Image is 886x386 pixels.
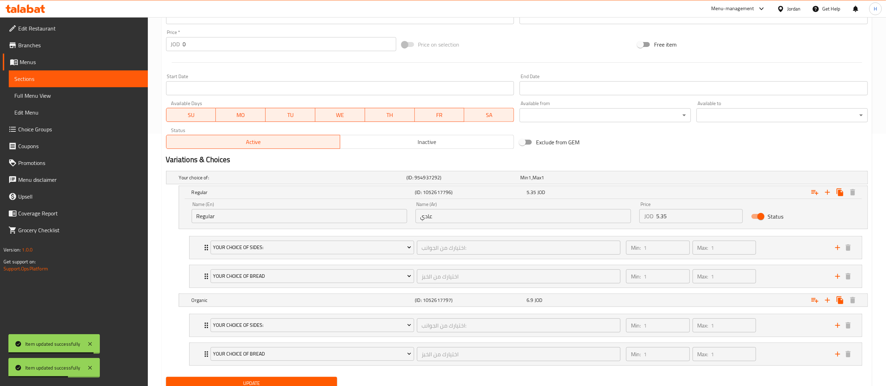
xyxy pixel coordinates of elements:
button: Active [166,135,340,149]
button: SU [166,108,216,122]
li: Expand [184,262,868,291]
button: Your Choice Of Sides: [211,318,414,332]
button: WE [315,108,365,122]
h2: Variations & Choices [166,154,868,165]
span: Full Menu View [14,91,142,100]
div: Expand [166,171,867,184]
span: H [874,5,877,13]
button: Add new choice [821,186,834,199]
span: Max [533,173,541,182]
span: Edit Restaurant [18,24,142,33]
span: Edit Menu [14,108,142,117]
span: FR [418,110,462,120]
p: Max: [698,243,708,252]
button: FR [415,108,465,122]
h5: (ID: 1052617796) [415,189,524,196]
p: JOD [644,212,653,220]
a: Grocery Checklist [3,222,148,239]
div: Jordan [787,5,801,13]
span: Price on selection [418,40,460,49]
input: Please enter price [183,37,396,51]
span: 1 [529,173,531,182]
button: delete [843,320,853,331]
span: SA [467,110,511,120]
button: Your Choice Of Sides: [211,241,414,255]
span: Get support on: [4,257,36,266]
span: JOD [537,188,545,197]
button: Your Choice of Bread [211,347,414,361]
button: SA [464,108,514,122]
button: Delete Regular [846,186,859,199]
span: Sections [14,75,142,83]
h5: Organic [192,297,412,304]
span: Your Choice Of Sides: [213,243,411,252]
span: Upsell [18,192,142,201]
button: add [832,271,843,282]
span: Your Choice Of Sides: [213,321,411,330]
span: TU [268,110,312,120]
a: Full Menu View [9,87,148,104]
p: Min: [631,321,641,330]
li: Expand [184,311,868,340]
a: Coverage Report [3,205,148,222]
p: Min: [631,272,641,281]
p: Max: [698,272,708,281]
div: Expand [179,294,867,306]
span: Branches [18,41,142,49]
input: Please enter price [656,209,743,223]
div: Expand [179,186,867,199]
p: Max: [698,321,708,330]
span: Inactive [343,137,511,147]
button: Add new choice [821,294,834,306]
li: Expand [184,340,868,368]
h5: (ID: 954937292) [406,174,517,181]
span: Grocery Checklist [18,226,142,234]
p: Max: [698,350,708,358]
button: TU [266,108,315,122]
span: Exclude from GEM [536,138,579,146]
span: Choice Groups [18,125,142,133]
input: Enter name Ar [415,209,631,223]
h5: (ID: 1052617797) [415,297,524,304]
div: , [520,174,631,181]
span: MO [219,110,263,120]
span: Min [520,173,528,182]
button: delete [843,349,853,359]
button: delete [843,242,853,253]
a: Support.OpsPlatform [4,264,48,273]
div: ​ [520,108,691,122]
span: Coupons [18,142,142,150]
a: Promotions [3,154,148,171]
span: Version: [4,245,21,254]
span: TH [368,110,412,120]
a: Branches [3,37,148,54]
h5: Your choice of: [179,174,404,181]
span: Promotions [18,159,142,167]
a: Edit Menu [9,104,148,121]
span: Status [768,212,783,221]
a: Choice Groups [3,121,148,138]
div: Expand [190,343,862,365]
button: Add choice group [809,186,821,199]
button: add [832,242,843,253]
a: Menu disclaimer [3,171,148,188]
span: Free item [654,40,676,49]
span: Your Choice of Bread [213,350,411,358]
button: TH [365,108,415,122]
button: Your Choice of Bread [211,269,414,283]
a: Sections [9,70,148,87]
span: WE [318,110,362,120]
button: MO [216,108,266,122]
div: Expand [190,236,862,259]
div: Item updated successfully [25,340,80,348]
button: Add choice group [809,294,821,306]
input: Enter name En [192,209,407,223]
span: 5.35 [527,188,536,197]
span: Your Choice of Bread [213,272,411,281]
h5: Regular [192,189,412,196]
span: 1 [541,173,544,182]
span: 6.9 [527,296,533,305]
a: Edit Restaurant [3,20,148,37]
button: add [832,320,843,331]
button: add [832,349,843,359]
